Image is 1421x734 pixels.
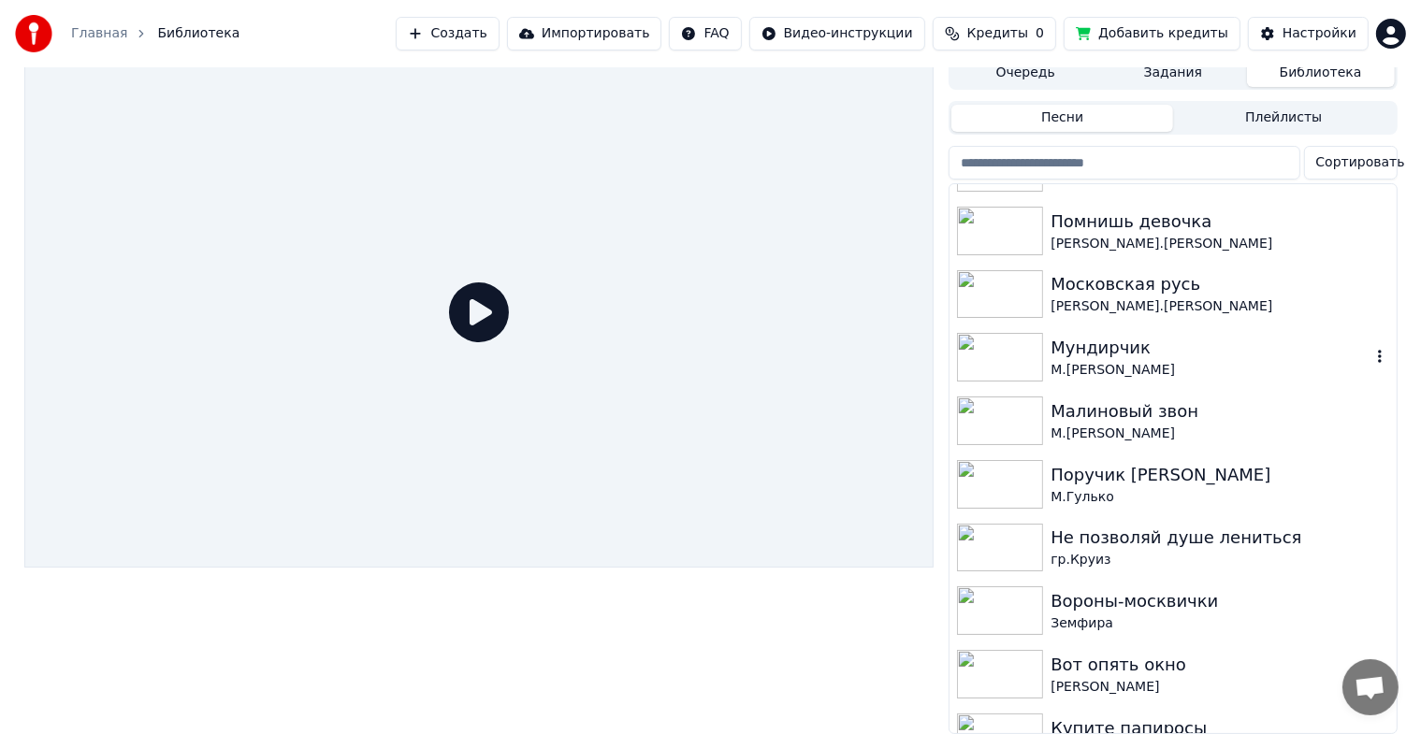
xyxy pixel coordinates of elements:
div: М.[PERSON_NAME] [1051,425,1388,443]
button: Кредиты0 [933,17,1056,50]
div: М.[PERSON_NAME] [1051,361,1370,380]
button: Добавить кредиты [1064,17,1240,50]
div: Поручик [PERSON_NAME] [1051,462,1388,488]
span: Библиотека [157,24,239,43]
nav: breadcrumb [71,24,239,43]
button: Библиотека [1247,60,1395,87]
div: [PERSON_NAME].[PERSON_NAME] [1051,235,1388,253]
div: М.Гулько [1051,488,1388,507]
button: Настройки [1248,17,1369,50]
button: Импортировать [507,17,662,50]
div: Помнишь девочка [1051,209,1388,235]
span: Сортировать [1316,153,1405,172]
span: 0 [1036,24,1044,43]
button: Песни [951,105,1173,132]
button: Видео-инструкции [749,17,925,50]
div: Земфира [1051,614,1388,633]
button: Задания [1099,60,1247,87]
div: Не позволяй душе лениться [1051,525,1388,551]
img: youka [15,15,52,52]
a: Открытый чат [1342,659,1399,715]
div: гр.Круиз [1051,551,1388,569]
div: [PERSON_NAME].[PERSON_NAME] [1051,297,1388,316]
div: Московская русь [1051,271,1388,297]
span: Кредиты [967,24,1028,43]
button: FAQ [669,17,741,50]
div: Настройки [1283,24,1356,43]
a: Главная [71,24,127,43]
div: Вороны-москвички [1051,588,1388,614]
button: Создать [396,17,499,50]
button: Очередь [951,60,1099,87]
button: Плейлисты [1173,105,1395,132]
div: [PERSON_NAME] [1051,678,1388,697]
div: Мундирчик [1051,335,1370,361]
div: Малиновый звон [1051,398,1388,425]
div: Вот опять окно [1051,652,1388,678]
